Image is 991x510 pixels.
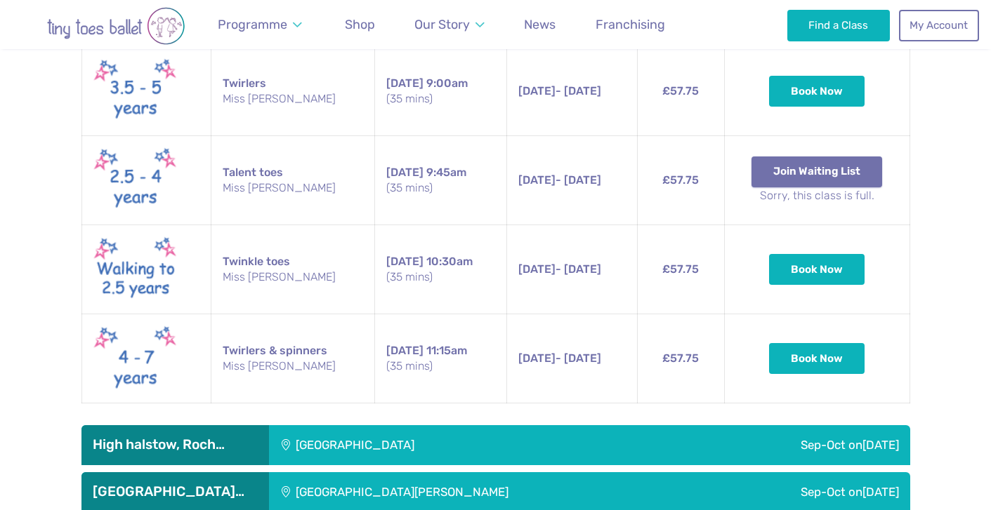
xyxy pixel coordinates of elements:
[518,9,562,41] a: News
[862,438,899,452] span: [DATE]
[386,344,424,357] span: [DATE]
[386,255,424,268] span: [DATE]
[862,485,899,499] span: [DATE]
[211,314,375,403] td: Twirlers & spinners
[386,180,495,196] small: (35 mins)
[899,10,979,41] a: My Account
[345,17,375,32] span: Shop
[631,425,910,464] div: Sep-Oct on
[637,314,724,403] td: £57.75
[386,76,424,90] span: [DATE]
[269,425,631,464] div: [GEOGRAPHIC_DATA]
[211,46,375,136] td: Twirlers
[769,254,865,285] button: Book Now
[375,136,507,225] td: 9:45am
[386,91,495,107] small: (35 mins)
[637,225,724,314] td: £57.75
[524,17,556,32] span: News
[386,269,495,285] small: (35 mins)
[736,188,898,203] small: Sorry, this class is full.
[211,225,375,314] td: Twinkle toes
[408,9,491,41] a: Our Story
[223,91,364,107] small: Miss [PERSON_NAME]
[518,351,556,365] span: [DATE]
[769,76,865,107] button: Book Now
[93,234,178,305] img: Walking to Twinkle New (May 2025)
[518,351,601,365] span: - [DATE]
[787,10,891,41] a: Find a Class
[518,173,556,187] span: [DATE]
[518,84,556,98] span: [DATE]
[93,145,178,216] img: Talent toes New (May 2025)
[518,262,556,276] span: [DATE]
[386,358,495,374] small: (35 mins)
[518,84,601,98] span: - [DATE]
[218,17,287,32] span: Programme
[223,269,364,285] small: Miss [PERSON_NAME]
[93,436,258,453] h3: High halstow, Roch…
[589,9,671,41] a: Franchising
[637,136,724,225] td: £57.75
[211,9,308,41] a: Programme
[518,173,601,187] span: - [DATE]
[18,7,214,45] img: tiny toes ballet
[93,323,178,394] img: Twirlers & Spinners New (May 2025)
[93,483,258,500] h3: [GEOGRAPHIC_DATA]…
[375,46,507,136] td: 9:00am
[339,9,381,41] a: Shop
[223,180,364,196] small: Miss [PERSON_NAME]
[752,156,882,187] button: Join Waiting List
[518,262,601,276] span: - [DATE]
[414,17,470,32] span: Our Story
[769,343,865,374] button: Book Now
[596,17,665,32] span: Franchising
[211,136,375,225] td: Talent toes
[375,314,507,403] td: 11:15am
[93,55,178,127] img: Twirlers New (May 2025)
[375,225,507,314] td: 10:30am
[223,358,364,374] small: Miss [PERSON_NAME]
[386,166,424,179] span: [DATE]
[637,46,724,136] td: £57.75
